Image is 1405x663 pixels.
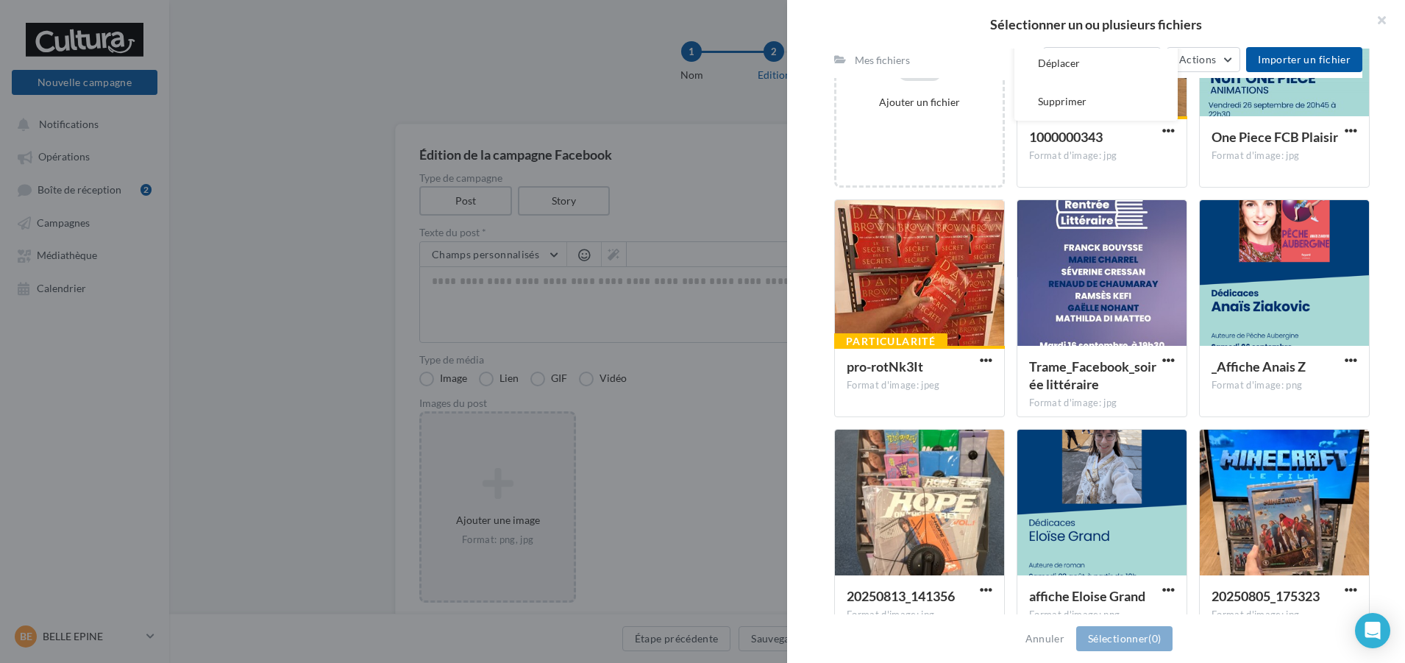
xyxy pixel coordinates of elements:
div: Format d'image: jpg [1212,149,1357,163]
div: Format d'image: jpg [847,609,992,622]
span: _Affiche Anais Z [1212,358,1306,375]
div: Format d'image: png [1212,379,1357,392]
span: (0) [1148,632,1161,645]
div: Format d'image: jpeg [847,379,992,392]
button: Importer un fichier [1246,47,1362,72]
span: 20250805_175323 [1212,588,1320,604]
span: 20250813_141356 [847,588,955,604]
span: Trame_Facebook_soirée littéraire [1029,358,1156,392]
span: pro-rotNk3It [847,358,923,375]
span: 1000000343 [1029,129,1103,145]
div: Format d'image: png [1029,609,1175,622]
button: Sélectionner(0) [1076,626,1173,651]
div: Format d'image: jpg [1029,397,1175,410]
button: Déplacer [1014,44,1178,82]
button: Supprimer [1014,82,1178,121]
span: affiche Eloise Grand [1029,588,1145,604]
span: Importer un fichier [1258,53,1351,65]
div: Ajouter un fichier [842,95,997,110]
div: Format d'image: jpg [1212,609,1357,622]
div: Format d'image: jpg [1029,149,1175,163]
button: Annuler [1020,630,1070,648]
div: Open Intercom Messenger [1355,613,1390,648]
button: Actions [1167,47,1240,72]
button: Tout sélectionner [1043,47,1161,72]
div: Particularité [834,333,947,350]
h2: Sélectionner un ou plusieurs fichiers [811,18,1381,31]
div: Mes fichiers [855,53,910,68]
span: One Piece FCB Plaisir [1212,129,1338,145]
span: Actions [1179,53,1216,65]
